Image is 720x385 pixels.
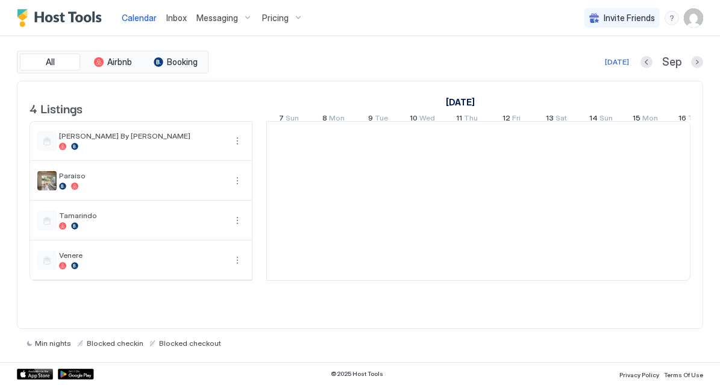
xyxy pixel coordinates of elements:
[17,9,107,27] a: Host Tools Logo
[230,134,245,148] button: More options
[586,111,616,128] a: September 14, 2025
[87,339,143,348] span: Blocked checkin
[58,369,94,380] a: Google Play Store
[145,54,205,70] button: Booking
[543,111,570,128] a: September 13, 2025
[122,11,157,24] a: Calendar
[230,253,245,268] button: More options
[122,13,157,23] span: Calendar
[684,8,703,28] div: User profile
[17,369,53,380] a: App Store
[410,113,418,126] span: 10
[37,171,57,190] div: listing image
[499,111,524,128] a: September 12, 2025
[59,251,225,260] span: Venere
[589,113,598,126] span: 14
[605,57,629,67] div: [DATE]
[59,211,225,220] span: Tamarindo
[464,113,478,126] span: Thu
[46,57,55,67] span: All
[17,51,208,74] div: tab-group
[196,13,238,23] span: Messaging
[456,113,462,126] span: 11
[599,113,613,126] span: Sun
[556,113,567,126] span: Sat
[331,370,383,378] span: © 2025 Host Tools
[640,56,653,68] button: Previous month
[230,213,245,228] button: More options
[107,57,132,67] span: Airbnb
[619,371,659,378] span: Privacy Policy
[167,57,198,67] span: Booking
[453,111,481,128] a: September 11, 2025
[276,111,302,128] a: September 7, 2025
[665,11,679,25] div: menu
[633,113,640,126] span: 15
[329,113,345,126] span: Mon
[230,174,245,188] div: menu
[230,253,245,268] div: menu
[230,134,245,148] div: menu
[365,111,391,128] a: September 9, 2025
[419,113,435,126] span: Wed
[630,111,661,128] a: September 15, 2025
[691,56,703,68] button: Next month
[59,131,225,140] span: [PERSON_NAME] By [PERSON_NAME]
[502,113,510,126] span: 12
[166,11,187,24] a: Inbox
[546,113,554,126] span: 13
[603,55,631,69] button: [DATE]
[407,111,438,128] a: September 10, 2025
[35,339,71,348] span: Min nights
[678,113,686,126] span: 16
[675,111,704,128] a: September 16, 2025
[319,111,348,128] a: September 8, 2025
[688,113,701,126] span: Tue
[166,13,187,23] span: Inbox
[230,174,245,188] button: More options
[279,113,284,126] span: 7
[642,113,658,126] span: Mon
[604,13,655,23] span: Invite Friends
[286,113,299,126] span: Sun
[664,371,703,378] span: Terms Of Use
[664,368,703,380] a: Terms Of Use
[230,213,245,228] div: menu
[59,171,225,180] span: Paraiso
[83,54,143,70] button: Airbnb
[375,113,388,126] span: Tue
[368,113,373,126] span: 9
[662,55,681,69] span: Sep
[30,99,83,117] span: 4 Listings
[619,368,659,380] a: Privacy Policy
[262,13,289,23] span: Pricing
[20,54,80,70] button: All
[443,93,478,111] a: September 7, 2025
[512,113,521,126] span: Fri
[322,113,327,126] span: 8
[159,339,221,348] span: Blocked checkout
